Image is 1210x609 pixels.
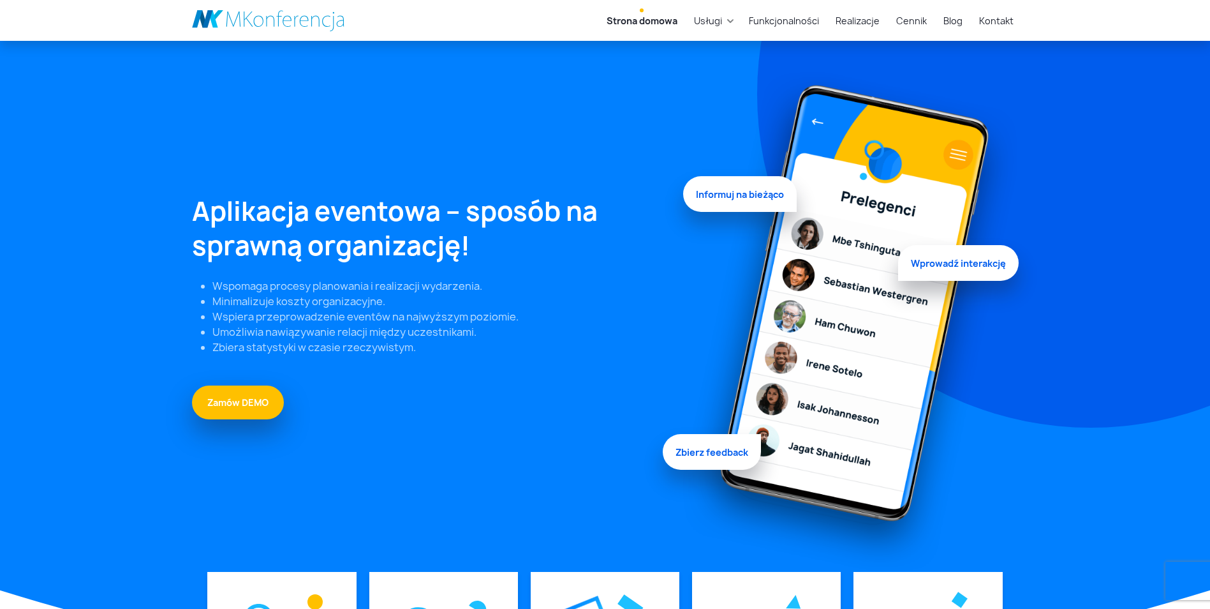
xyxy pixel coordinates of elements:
a: Realizacje [830,9,885,33]
img: Graficzny element strony [786,594,801,609]
img: Graficzny element strony [951,592,968,608]
a: Cennik [891,9,932,33]
a: Blog [938,9,968,33]
img: Graficzny element strony [683,71,1019,572]
span: Zbierz feedback [663,431,761,467]
li: Minimalizuje koszty organizacyjne. [212,294,668,309]
a: Kontakt [974,9,1019,33]
li: Wspiera przeprowadzenie eventów na najwyższym poziomie. [212,309,668,324]
li: Zbiera statystyki w czasie rzeczywistym. [212,340,668,355]
a: Strona domowa [601,9,682,33]
span: Wprowadź interakcję [898,242,1019,278]
span: Informuj na bieżąco [683,180,797,216]
a: Funkcjonalności [744,9,824,33]
li: Wspomaga procesy planowania i realizacji wydarzenia. [212,278,668,294]
li: Umożliwia nawiązywanie relacji między uczestnikami. [212,324,668,340]
a: Usługi [689,9,727,33]
a: Zamów DEMO [192,386,284,419]
h1: Aplikacja eventowa – sposób na sprawną organizację! [192,194,668,263]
